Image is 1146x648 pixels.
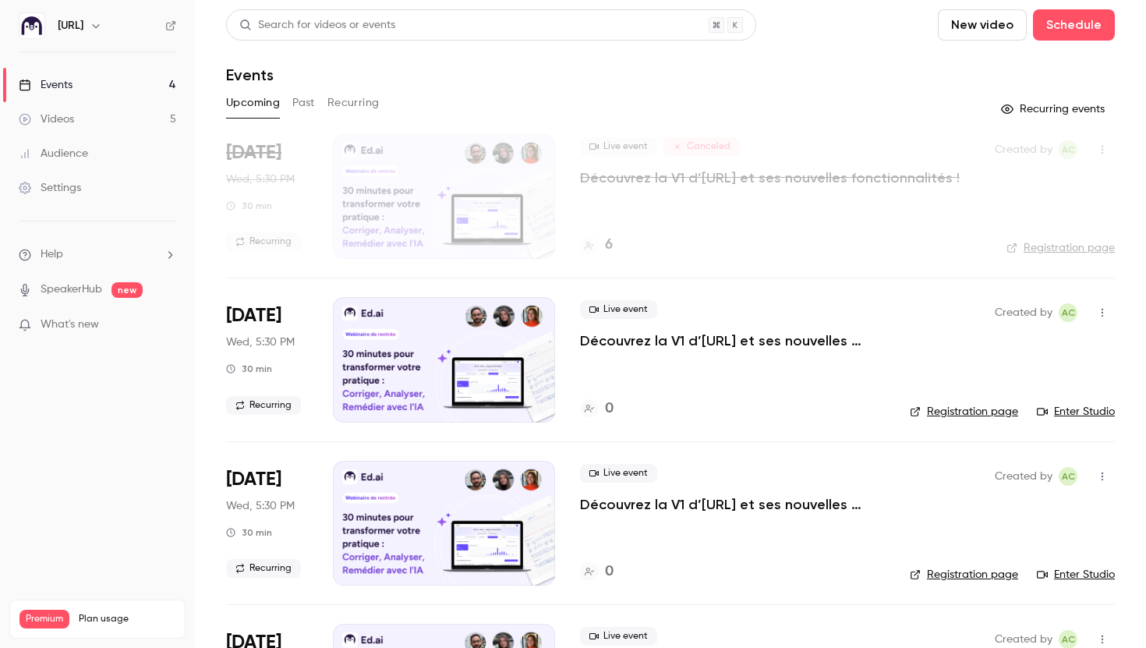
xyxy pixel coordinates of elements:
[292,90,315,115] button: Past
[580,627,657,646] span: Live event
[226,363,272,375] div: 30 min
[1062,140,1075,159] span: AC
[605,561,614,582] h4: 0
[41,282,102,298] a: SpeakerHub
[226,66,274,84] h1: Events
[226,498,295,514] span: Wed, 5:30 PM
[580,168,960,187] a: Découvrez la V1 d’[URL] et ses nouvelles fonctionnalités !
[226,559,301,578] span: Recurring
[580,495,885,514] a: Découvrez la V1 d’[URL] et ses nouvelles fonctionnalités !
[605,398,614,420] h4: 0
[580,300,657,319] span: Live event
[226,134,308,259] div: Oct 1 Wed, 5:30 PM (Europe/Paris)
[226,232,301,251] span: Recurring
[226,303,281,328] span: [DATE]
[995,467,1052,486] span: Created by
[580,235,613,256] a: 6
[226,297,308,422] div: Oct 8 Wed, 5:30 PM (Europe/Paris)
[19,180,81,196] div: Settings
[226,467,281,492] span: [DATE]
[239,17,395,34] div: Search for videos or events
[910,404,1018,420] a: Registration page
[19,246,176,263] li: help-dropdown-opener
[111,282,143,298] span: new
[1037,404,1115,420] a: Enter Studio
[226,200,272,212] div: 30 min
[19,146,88,161] div: Audience
[58,18,83,34] h6: [URL]
[580,561,614,582] a: 0
[19,610,69,629] span: Premium
[1033,9,1115,41] button: Schedule
[226,140,281,165] span: [DATE]
[1059,303,1077,322] span: Alison Chopard
[1062,467,1075,486] span: AC
[226,461,308,586] div: Oct 15 Wed, 5:30 PM (Europe/Paris)
[1062,303,1075,322] span: AC
[995,140,1052,159] span: Created by
[41,246,63,263] span: Help
[1006,240,1115,256] a: Registration page
[226,90,280,115] button: Upcoming
[327,90,380,115] button: Recurring
[938,9,1027,41] button: New video
[580,398,614,420] a: 0
[19,13,44,38] img: Ed.ai
[226,396,301,415] span: Recurring
[1059,140,1077,159] span: Alison Chopard
[79,613,175,625] span: Plan usage
[605,235,613,256] h4: 6
[910,567,1018,582] a: Registration page
[157,318,176,332] iframe: Noticeable Trigger
[580,137,657,156] span: Live event
[41,317,99,333] span: What's new
[226,526,272,539] div: 30 min
[995,303,1052,322] span: Created by
[19,112,74,127] div: Videos
[1059,467,1077,486] span: Alison Chopard
[1037,567,1115,582] a: Enter Studio
[19,77,73,93] div: Events
[226,335,295,350] span: Wed, 5:30 PM
[994,97,1115,122] button: Recurring events
[580,331,885,350] a: Découvrez la V1 d’[URL] et ses nouvelles fonctionnalités !
[580,464,657,483] span: Live event
[226,172,295,187] span: Wed, 5:30 PM
[663,137,740,156] span: Canceled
